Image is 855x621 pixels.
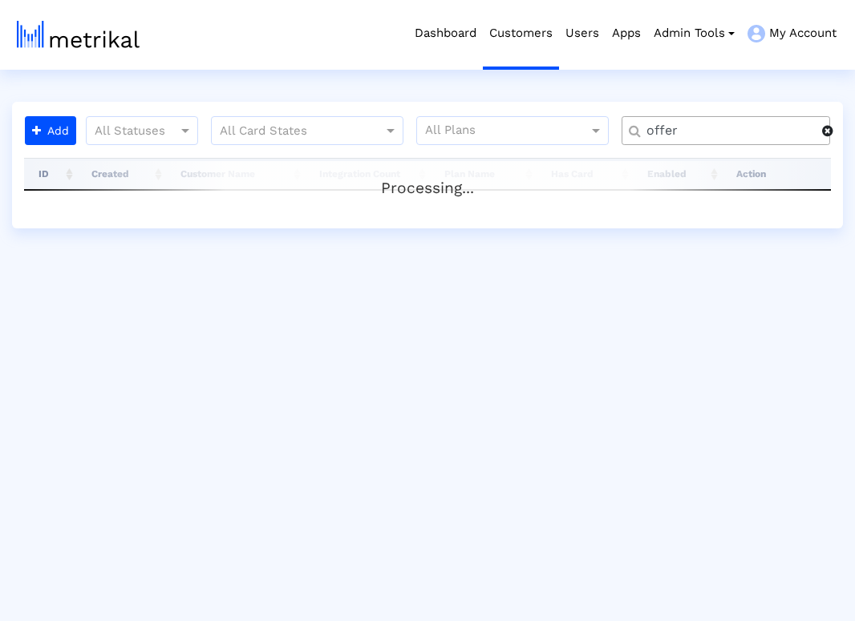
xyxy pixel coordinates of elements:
[633,158,722,190] th: Enabled
[166,158,305,190] th: Customer Name
[537,158,633,190] th: Has Card
[635,123,822,139] input: Customer Name
[77,158,166,190] th: Created
[25,116,76,145] button: Add
[722,158,831,190] th: Action
[24,161,831,193] div: Processing...
[17,21,140,48] img: metrical-logo-light.png
[220,121,366,142] input: All Card States
[430,158,537,190] th: Plan Name
[425,121,591,142] input: All Plans
[305,158,430,190] th: Integration Count
[24,158,77,190] th: ID
[748,25,765,42] img: my-account-menu-icon.png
